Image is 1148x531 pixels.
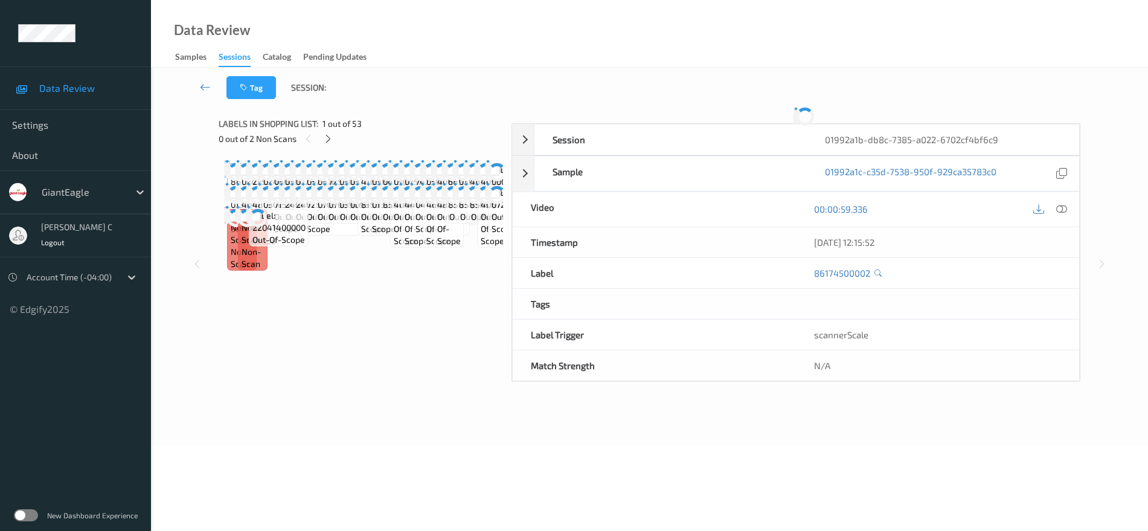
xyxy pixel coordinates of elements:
span: out-of-scope [394,211,417,247]
span: non-scan [231,246,254,270]
span: out-of-scope [449,211,502,223]
span: Session: [291,82,326,94]
div: Label [513,258,796,288]
div: scannerScale [796,320,1079,350]
span: out-of-scope [437,211,461,247]
div: Timestamp [513,227,796,257]
div: Video [513,192,796,227]
span: 1 out of 53 [322,118,362,130]
div: [DATE] 12:15:52 [814,236,1061,248]
span: out-of-scope [329,211,381,223]
div: 0 out of 2 Non Scans [219,131,503,146]
span: out-of-scope [318,211,370,223]
span: out-of-scope [340,211,393,223]
div: N/A [796,350,1079,381]
span: out-of-scope [471,211,524,223]
div: Session [534,124,807,155]
span: out-of-scope [361,211,413,235]
div: 01992a1b-db8c-7385-a022-6702cf4bf6c9 [807,124,1079,155]
span: Label: Non-Scan [231,210,254,246]
span: out-of-scope [481,211,504,247]
span: out-of-scope [426,211,450,247]
div: Session01992a1b-db8c-7385-a022-6702cf4bf6c9 [512,124,1080,155]
div: Tags [513,289,796,319]
span: out-of-scope [415,211,467,235]
span: out-of-scope [492,211,543,235]
span: out-of-scope [460,211,513,223]
a: Sessions [219,49,263,67]
span: out-of-scope [383,211,435,223]
span: Label: Non-Scan [242,210,265,246]
span: out-of-scope [350,211,403,223]
span: out-of-scope [372,211,424,235]
a: Pending Updates [303,49,379,66]
div: Sessions [219,51,251,67]
a: 00:00:59.336 [814,203,868,215]
span: out-of-scope [405,211,428,247]
div: Data Review [174,24,250,36]
div: Sample [534,156,807,191]
span: Label: 22041400000 [252,210,306,234]
div: Pending Updates [303,51,367,66]
button: Tag [226,76,276,99]
span: non-scan [242,246,265,270]
span: Labels in shopping list: [219,118,318,130]
span: out-of-scope [252,234,305,246]
a: Samples [175,49,219,66]
div: Samples [175,51,207,66]
a: 01992a1c-c35d-7538-950f-929ca35783c0 [825,166,996,182]
a: 86174500002 [814,267,870,279]
div: Label Trigger [513,320,796,350]
div: Sample01992a1c-c35d-7538-950f-929ca35783c0 [512,156,1080,191]
a: Catalog [263,49,303,66]
div: Match Strength [513,350,796,381]
div: Catalog [263,51,291,66]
